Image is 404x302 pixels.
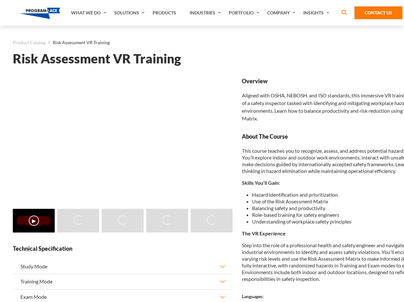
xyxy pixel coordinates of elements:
[29,216,39,226] button: ▶
[13,245,232,253] strong: Technical Specification
[13,274,232,289] button: Training Mode
[13,38,45,47] a: Product Catalog
[13,77,232,200] iframe: Risk Assessment VR Training - Video 0
[242,294,264,299] strong: Languages:
[13,259,232,274] button: Study Mode
[354,6,402,19] a: Contact Us
[20,8,60,19] img: Program-Ace
[45,38,110,47] li: Risk Assessment VR Training
[13,209,55,233] img: Risk Assessment VR Training - Video 0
